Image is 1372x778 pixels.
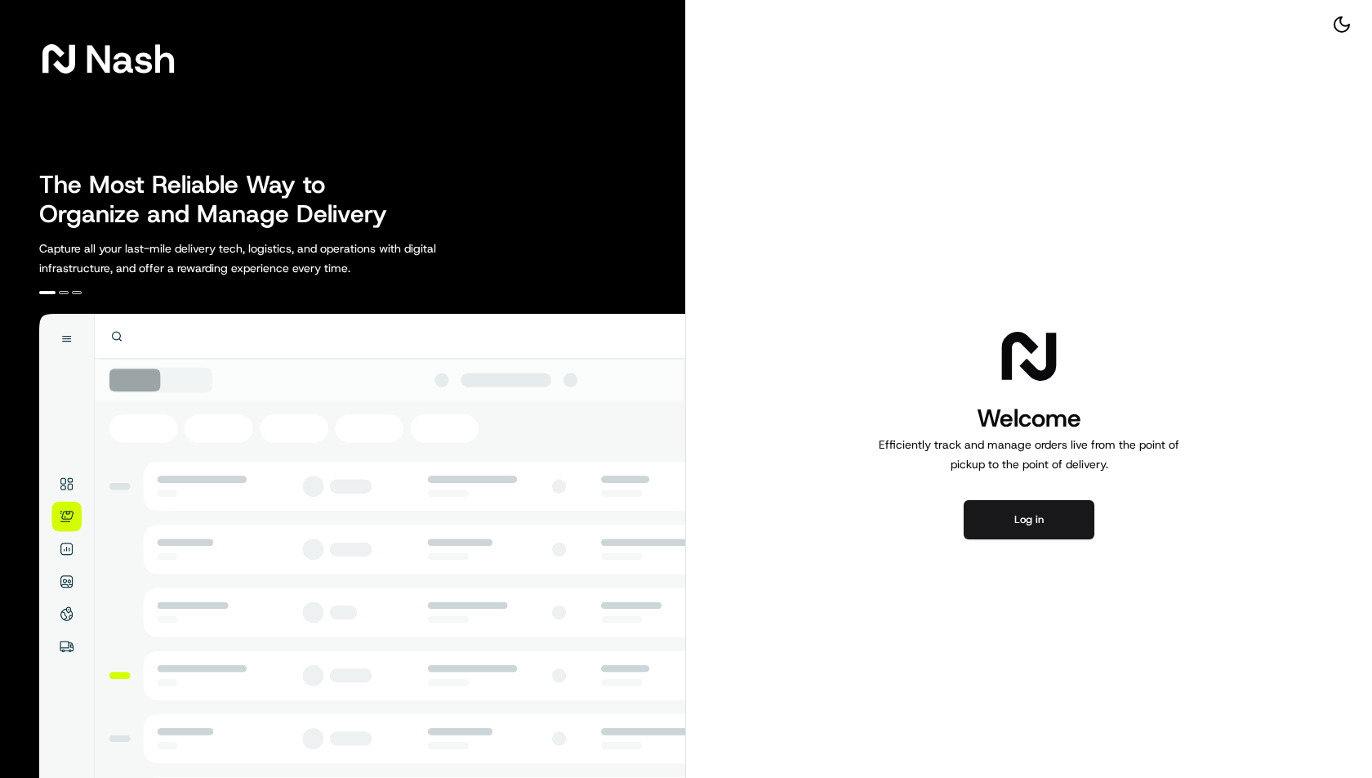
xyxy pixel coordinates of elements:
p: Efficiently track and manage orders live from the point of pickup to the point of delivery. [872,435,1186,474]
button: Log in [964,500,1094,539]
h2: The Most Reliable Way to Organize and Manage Delivery [39,170,405,229]
p: Capture all your last-mile delivery tech, logistics, and operations with digital infrastructure, ... [39,239,510,278]
span: Nash [85,42,176,75]
h1: Welcome [872,402,1186,435]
